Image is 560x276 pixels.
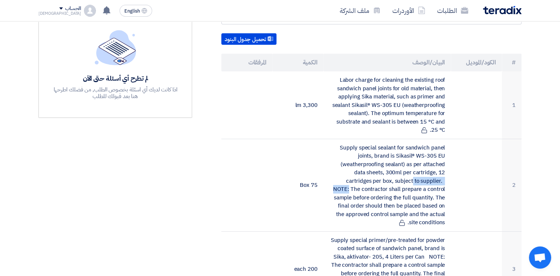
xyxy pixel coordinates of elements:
[38,11,81,16] div: [DEMOGRAPHIC_DATA]
[120,5,152,17] button: English
[84,5,96,17] img: profile_test.png
[529,246,551,269] div: Open chat
[502,71,522,139] td: 1
[53,74,178,83] div: لم تطرح أي أسئلة حتى الآن
[53,86,178,100] div: اذا كانت لديك أي اسئلة بخصوص الطلب, من فضلك اطرحها هنا بعد قبولك للطلب
[221,54,272,71] th: المرفقات
[65,6,81,12] div: الحساب
[221,33,276,45] button: تحميل جدول البنود
[95,30,136,65] img: empty_state_list.svg
[502,54,522,71] th: #
[272,54,323,71] th: الكمية
[272,139,323,231] td: 75 Box
[483,6,522,14] img: Teradix logo
[451,54,502,71] th: الكود/الموديل
[272,71,323,139] td: 3,300 lm
[386,2,431,19] a: الأوردرات
[334,2,386,19] a: ملف الشركة
[502,139,522,231] td: 2
[124,9,140,14] span: English
[431,2,474,19] a: الطلبات
[323,54,451,71] th: البيان/الوصف
[323,139,451,231] td: Supply special sealant for sandwich panel joints, brand is Sikasil® WS-305 EU (weatherproofing se...
[323,71,451,139] td: Labor charge for cleaning the existing roof sandwich panel joints for old material, then applying...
